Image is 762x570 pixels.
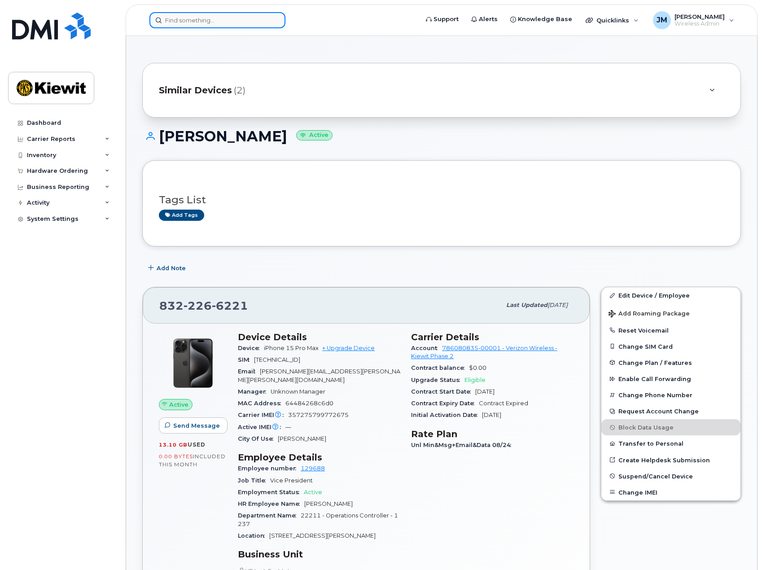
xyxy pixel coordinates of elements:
button: Change SIM Card [601,338,740,355]
button: Change Plan / Features [601,355,740,371]
span: Enable Call Forwarding [618,376,691,382]
span: 6221 [212,299,248,312]
span: Contract Expiry Date [411,400,479,407]
span: Contract Start Date [411,388,475,395]
button: Reset Voicemail [601,322,740,338]
span: Upgrade Status [411,377,464,383]
a: Edit Device / Employee [601,287,740,303]
iframe: Messenger Launcher [723,531,755,563]
span: 13.10 GB [159,442,188,448]
button: Add Roaming Package [601,304,740,322]
span: Manager [238,388,271,395]
h3: Rate Plan [411,429,574,439]
span: Unknown Manager [271,388,325,395]
small: Active [296,130,333,140]
span: Initial Activation Date [411,412,482,418]
h3: Tags List [159,194,724,206]
span: SIM [238,356,254,363]
span: Account [411,345,442,351]
span: Suspend/Cancel Device [618,473,693,479]
button: Send Message [159,417,228,434]
a: + Upgrade Device [322,345,375,351]
span: included this month [159,453,226,468]
span: used [188,441,206,448]
span: 226 [184,299,212,312]
span: [DATE] [475,388,495,395]
span: $0.00 [469,364,486,371]
span: Active IMEI [238,424,285,430]
span: [PERSON_NAME] [304,500,353,507]
span: MAC Address [238,400,285,407]
button: Add Note [142,260,193,276]
img: iPhone_15_Pro_Black.png [166,336,220,390]
span: [TECHNICAL_ID] [254,356,300,363]
span: Device [238,345,264,351]
span: [PERSON_NAME][EMAIL_ADDRESS][PERSON_NAME][PERSON_NAME][DOMAIN_NAME] [238,368,400,383]
h3: Carrier Details [411,332,574,342]
span: [DATE] [482,412,501,418]
button: Change Phone Number [601,387,740,403]
span: Carrier IMEI [238,412,288,418]
span: 22211 - Operations Controller - 1237 [238,512,398,527]
span: Employment Status [238,489,304,495]
h3: Business Unit [238,549,400,560]
span: Last updated [506,302,547,308]
span: Contract balance [411,364,469,371]
span: Change Plan / Features [618,359,692,366]
button: Block Data Usage [601,419,740,435]
span: Similar Devices [159,84,232,97]
span: Contract Expired [479,400,528,407]
a: 786080835-00001 - Verizon Wireless - Kiewit Phase 2 [411,345,557,360]
span: Add Note [157,264,186,272]
span: Add Roaming Package [609,310,690,319]
span: 357275799772675 [288,412,349,418]
span: [DATE] [547,302,568,308]
span: 0.00 Bytes [159,453,193,460]
a: Add tags [159,210,204,221]
span: Send Message [173,421,220,430]
span: 832 [159,299,248,312]
button: Request Account Change [601,403,740,419]
span: Unl Min&Msg+Email&Data 08/24 [411,442,516,448]
h3: Device Details [238,332,400,342]
span: Department Name [238,512,301,519]
h1: [PERSON_NAME] [142,128,741,144]
span: Location [238,532,269,539]
span: Job Title [238,477,270,484]
h3: Employee Details [238,452,400,463]
span: Vice President [270,477,313,484]
span: iPhone 15 Pro Max [264,345,319,351]
button: Change IMEI [601,484,740,500]
button: Suspend/Cancel Device [601,468,740,484]
span: Eligible [464,377,486,383]
a: 129688 [301,465,325,472]
span: City Of Use [238,435,278,442]
span: Email [238,368,260,375]
span: HR Employee Name [238,500,304,507]
span: 64484268c6d0 [285,400,333,407]
span: (2) [234,84,245,97]
button: Transfer to Personal [601,435,740,452]
button: Enable Call Forwarding [601,371,740,387]
a: Create Helpdesk Submission [601,452,740,468]
span: Active [304,489,322,495]
span: — [285,424,291,430]
span: Active [169,400,188,409]
span: [STREET_ADDRESS][PERSON_NAME] [269,532,376,539]
span: Employee number [238,465,301,472]
span: [PERSON_NAME] [278,435,326,442]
